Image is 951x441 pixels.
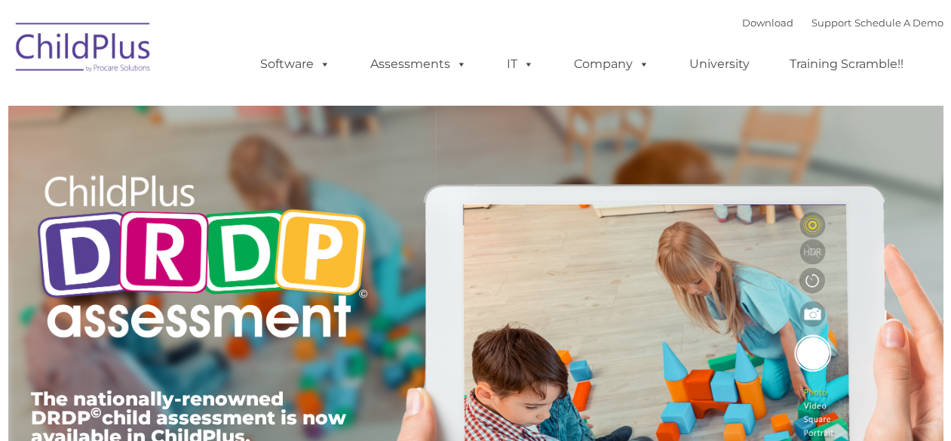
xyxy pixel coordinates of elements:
[854,17,943,29] a: Schedule A Demo
[742,17,943,29] font: |
[355,49,482,79] a: Assessments
[492,49,549,79] a: IT
[559,49,664,79] a: Company
[31,155,373,363] img: Copyright - DRDP Logo Light
[245,49,345,79] a: Software
[8,12,159,88] img: ChildPlus by Procare Solutions
[674,49,765,79] a: University
[775,49,919,79] a: Training Scramble!!
[811,17,851,29] a: Support
[742,17,793,29] a: Download
[90,404,102,421] sup: ©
